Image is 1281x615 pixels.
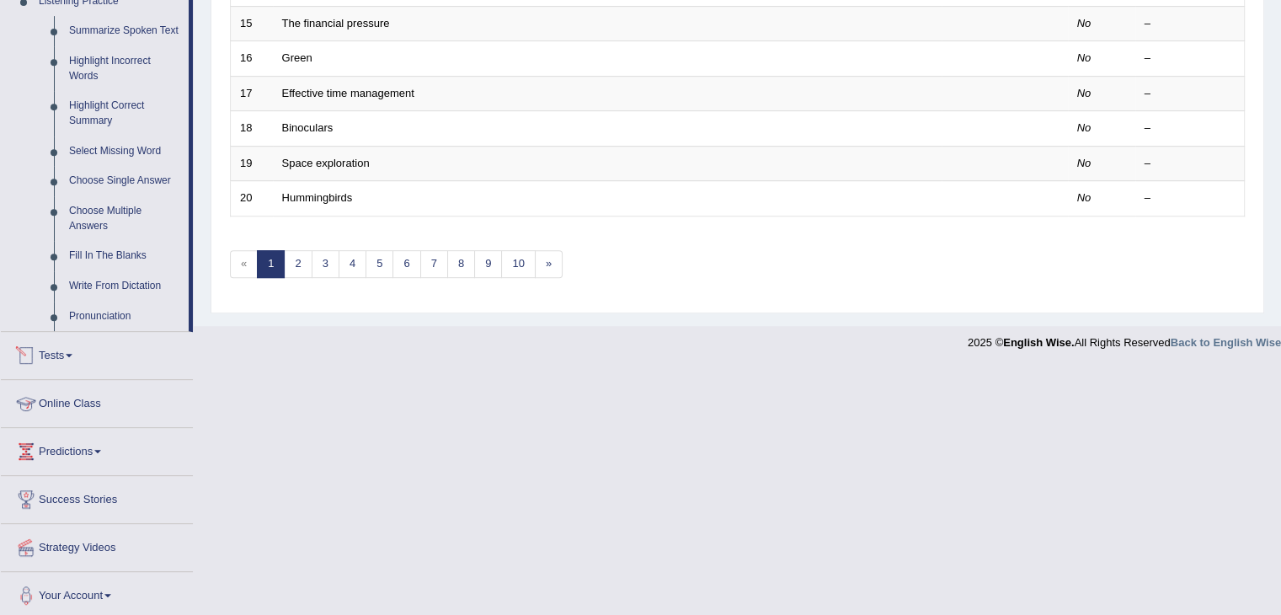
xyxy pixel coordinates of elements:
div: – [1145,86,1236,102]
div: – [1145,120,1236,136]
span: « [230,250,258,278]
a: 10 [501,250,535,278]
a: 6 [392,250,420,278]
a: » [535,250,563,278]
a: 5 [366,250,393,278]
a: 8 [447,250,475,278]
a: Highlight Correct Summary [61,91,189,136]
em: No [1077,157,1092,169]
a: Predictions [1,428,193,470]
a: Binoculars [282,121,334,134]
a: The financial pressure [282,17,390,29]
a: 4 [339,250,366,278]
a: Green [282,51,312,64]
td: 17 [231,76,273,111]
a: Highlight Incorrect Words [61,46,189,91]
a: Online Class [1,380,193,422]
a: Success Stories [1,476,193,518]
a: Fill In The Blanks [61,241,189,271]
a: 2 [284,250,312,278]
a: 3 [312,250,339,278]
div: – [1145,190,1236,206]
a: Pronunciation [61,302,189,332]
td: 20 [231,181,273,217]
em: No [1077,51,1092,64]
a: Write From Dictation [61,271,189,302]
a: Summarize Spoken Text [61,16,189,46]
a: Strategy Videos [1,524,193,566]
td: 16 [231,41,273,77]
em: No [1077,191,1092,204]
td: 15 [231,6,273,41]
div: – [1145,156,1236,172]
a: Your Account [1,572,193,614]
a: Tests [1,332,193,374]
a: Choose Single Answer [61,166,189,196]
td: 18 [231,111,273,147]
em: No [1077,87,1092,99]
a: 9 [474,250,502,278]
a: 7 [420,250,448,278]
div: – [1145,51,1236,67]
a: Back to English Wise [1171,336,1281,349]
td: 19 [231,146,273,181]
em: No [1077,17,1092,29]
a: Choose Multiple Answers [61,196,189,241]
a: Select Missing Word [61,136,189,167]
strong: English Wise. [1003,336,1074,349]
div: – [1145,16,1236,32]
a: Effective time management [282,87,414,99]
a: Space exploration [282,157,370,169]
div: 2025 © All Rights Reserved [968,326,1281,350]
em: No [1077,121,1092,134]
a: 1 [257,250,285,278]
a: Hummingbirds [282,191,353,204]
